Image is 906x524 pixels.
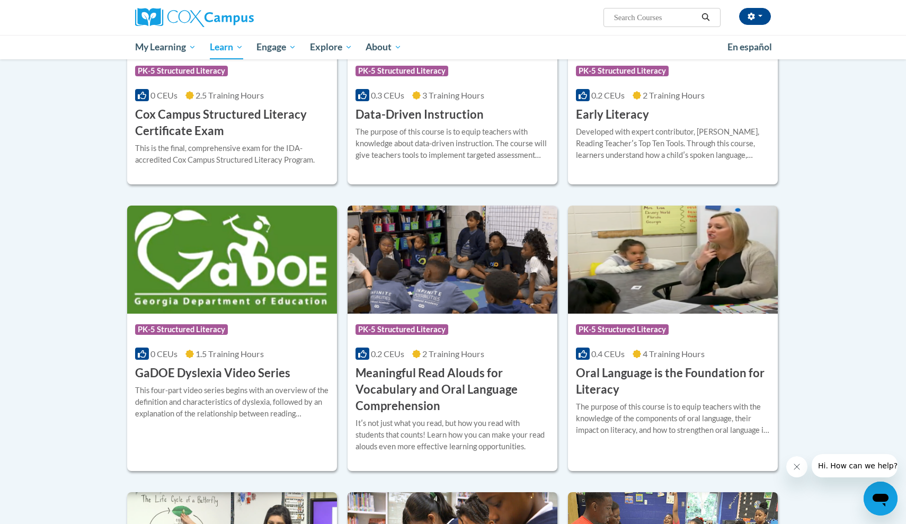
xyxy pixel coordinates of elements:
[196,90,264,100] span: 2.5 Training Hours
[371,90,404,100] span: 0.3 CEUs
[359,35,409,59] a: About
[422,349,484,359] span: 2 Training Hours
[119,35,787,59] div: Main menu
[643,90,705,100] span: 2 Training Hours
[356,365,549,414] h3: Meaningful Read Alouds for Vocabulary and Oral Language Comprehension
[135,106,329,139] h3: Cox Campus Structured Literacy Certificate Exam
[150,90,177,100] span: 0 CEUs
[256,41,296,54] span: Engage
[568,206,778,471] a: Course LogoPK-5 Structured Literacy0.4 CEUs4 Training Hours Oral Language is the Foundation for L...
[366,41,402,54] span: About
[576,365,770,398] h3: Oral Language is the Foundation for Literacy
[643,349,705,359] span: 4 Training Hours
[348,206,557,314] img: Course Logo
[356,66,448,76] span: PK-5 Structured Literacy
[356,418,549,452] div: Itʹs not just what you read, but how you read with students that counts! Learn how you can make y...
[812,454,898,477] iframe: Message from company
[371,349,404,359] span: 0.2 CEUs
[135,324,228,335] span: PK-5 Structured Literacy
[135,66,228,76] span: PK-5 Structured Literacy
[356,106,484,123] h3: Data-Driven Instruction
[210,41,243,54] span: Learn
[250,35,303,59] a: Engage
[135,41,196,54] span: My Learning
[739,8,771,25] button: Account Settings
[348,206,557,471] a: Course LogoPK-5 Structured Literacy0.2 CEUs2 Training Hours Meaningful Read Alouds for Vocabulary...
[310,41,352,54] span: Explore
[356,126,549,161] div: The purpose of this course is to equip teachers with knowledge about data-driven instruction. The...
[196,349,264,359] span: 1.5 Training Hours
[422,90,484,100] span: 3 Training Hours
[613,11,698,24] input: Search Courses
[576,66,669,76] span: PK-5 Structured Literacy
[721,36,779,58] a: En español
[727,41,772,52] span: En español
[786,456,807,477] iframe: Close message
[356,324,448,335] span: PK-5 Structured Literacy
[591,349,625,359] span: 0.4 CEUs
[150,349,177,359] span: 0 CEUs
[698,11,714,24] button: Search
[128,35,203,59] a: My Learning
[576,126,770,161] div: Developed with expert contributor, [PERSON_NAME], Reading Teacherʹs Top Ten Tools. Through this c...
[203,35,250,59] a: Learn
[135,385,329,420] div: This four-part video series begins with an overview of the definition and characteristics of dysl...
[864,482,898,516] iframe: Button to launch messaging window
[127,206,337,314] img: Course Logo
[576,106,649,123] h3: Early Literacy
[135,365,290,381] h3: GaDOE Dyslexia Video Series
[135,8,336,27] a: Cox Campus
[135,8,254,27] img: Cox Campus
[135,143,329,166] div: This is the final, comprehensive exam for the IDA-accredited Cox Campus Structured Literacy Program.
[303,35,359,59] a: Explore
[127,206,337,471] a: Course LogoPK-5 Structured Literacy0 CEUs1.5 Training Hours GaDOE Dyslexia Video SeriesThis four-...
[576,401,770,436] div: The purpose of this course is to equip teachers with the knowledge of the components of oral lang...
[568,206,778,314] img: Course Logo
[576,324,669,335] span: PK-5 Structured Literacy
[591,90,625,100] span: 0.2 CEUs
